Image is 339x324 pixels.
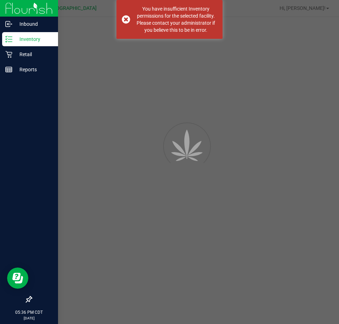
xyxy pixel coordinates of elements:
iframe: Resource center [7,268,28,289]
p: Retail [12,50,55,59]
p: [DATE] [3,316,55,321]
inline-svg: Inbound [5,20,12,28]
div: You have insufficient Inventory permissions for the selected facility. Please contact your admini... [134,5,217,34]
p: 05:36 PM CDT [3,309,55,316]
p: Reports [12,65,55,74]
p: Inbound [12,20,55,28]
inline-svg: Reports [5,66,12,73]
inline-svg: Inventory [5,36,12,43]
p: Inventory [12,35,55,43]
inline-svg: Retail [5,51,12,58]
